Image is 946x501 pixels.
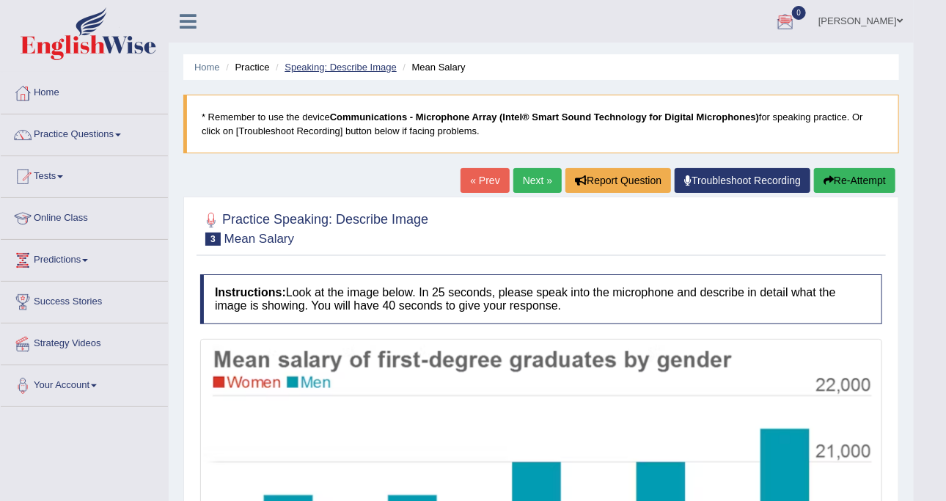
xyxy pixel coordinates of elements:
span: 0 [792,6,807,20]
a: Your Account [1,365,168,402]
a: Online Class [1,198,168,235]
li: Mean Salary [399,60,465,74]
blockquote: * Remember to use the device for speaking practice. Or click on [Troubleshoot Recording] button b... [183,95,899,153]
b: Instructions: [215,286,286,299]
a: Home [194,62,220,73]
a: Strategy Videos [1,323,168,360]
span: 3 [205,233,221,246]
a: Home [1,73,168,109]
a: Tests [1,156,168,193]
h4: Look at the image below. In 25 seconds, please speak into the microphone and describe in detail w... [200,274,882,323]
a: Next » [513,168,562,193]
a: Troubleshoot Recording [675,168,810,193]
li: Practice [222,60,269,74]
small: Mean Salary [224,232,294,246]
b: Communications - Microphone Array (Intel® Smart Sound Technology for Digital Microphones) [330,111,759,122]
a: Speaking: Describe Image [285,62,396,73]
button: Report Question [565,168,671,193]
a: Practice Questions [1,114,168,151]
a: Success Stories [1,282,168,318]
button: Re-Attempt [814,168,895,193]
h2: Practice Speaking: Describe Image [200,209,428,246]
a: « Prev [461,168,509,193]
a: Predictions [1,240,168,277]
